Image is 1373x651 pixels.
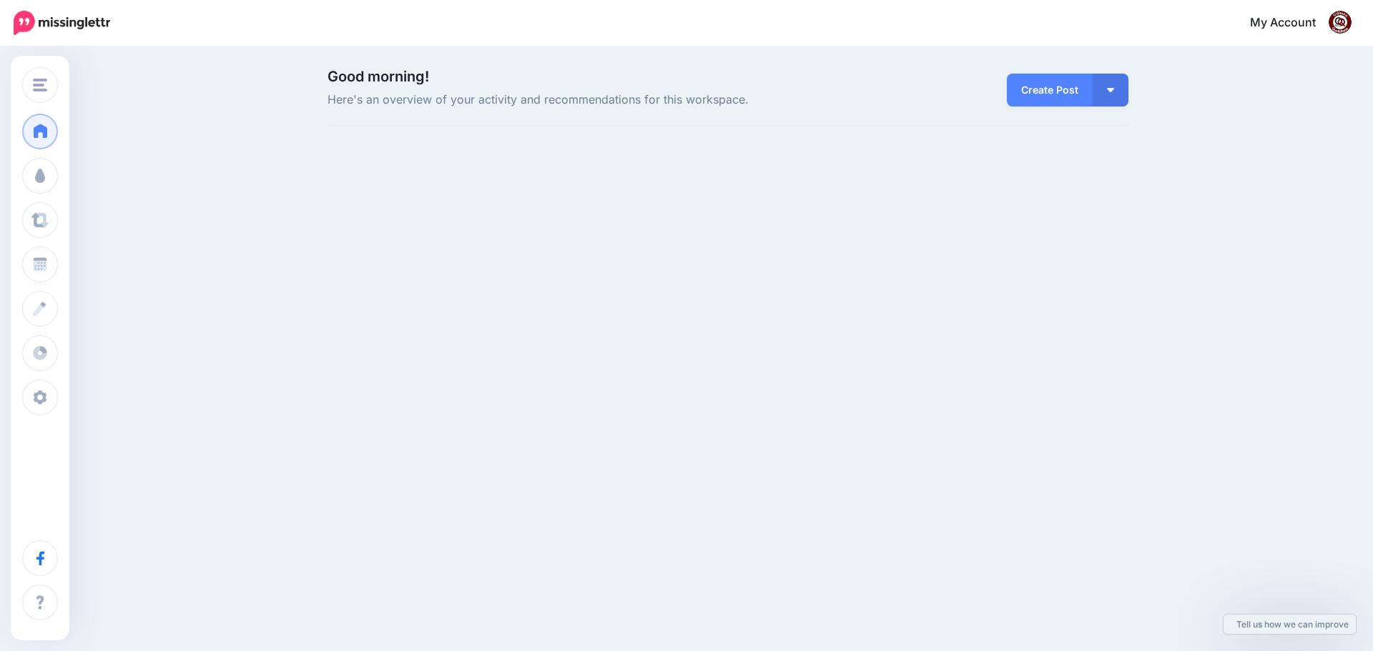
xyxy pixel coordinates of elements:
[1107,88,1114,92] img: arrow-down-white.png
[14,11,110,35] img: Missinglettr
[328,91,855,109] span: Here's an overview of your activity and recommendations for this workspace.
[1007,74,1093,106] a: Create Post
[1224,615,1356,634] a: Tell us how we can improve
[33,79,47,91] img: menu.png
[1236,6,1352,41] a: My Account
[328,68,429,85] span: Good morning!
